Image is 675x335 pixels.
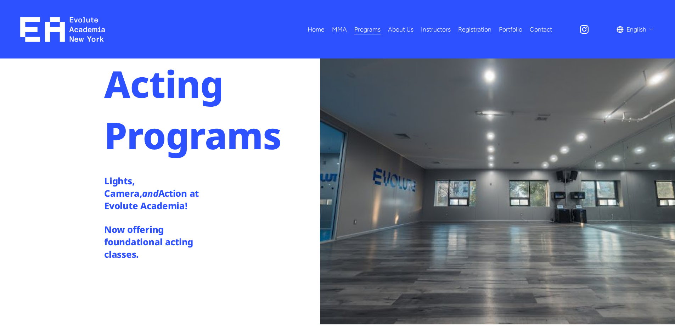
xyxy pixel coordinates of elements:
[332,23,347,35] a: folder dropdown
[499,23,522,35] a: Portfolio
[104,175,218,212] h4: Lights, Camera, Action at Evolute Academia!
[421,23,451,35] a: Instructors
[332,24,347,35] span: MMA
[308,23,325,35] a: Home
[530,23,552,35] a: Contact
[104,223,218,261] h4: Now offering foundational acting classes.
[20,17,105,42] img: EA
[579,24,590,35] a: Instagram
[104,63,316,104] h1: Acting
[458,23,491,35] a: Registration
[354,23,381,35] a: folder dropdown
[142,187,158,200] em: and
[617,23,655,35] div: language picker
[104,115,316,155] h1: Programs
[388,23,414,35] a: About Us
[626,24,646,35] span: English
[354,24,381,35] span: Programs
